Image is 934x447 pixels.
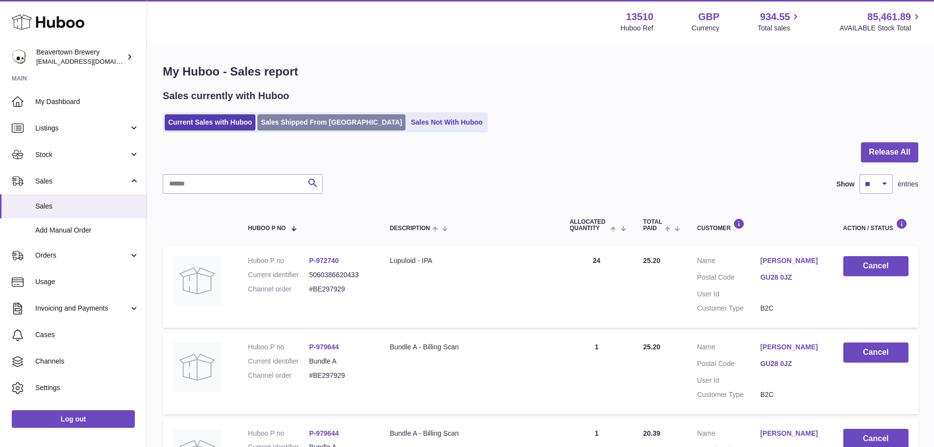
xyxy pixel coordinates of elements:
button: Release All [861,142,918,162]
dd: Bundle A [309,357,370,366]
div: Customer [697,218,824,232]
span: Description [390,225,430,232]
dt: Current identifier [248,270,309,280]
img: internalAdmin-13510@internal.huboo.com [12,50,26,64]
dt: Name [697,342,760,354]
dt: User Id [697,376,760,385]
dt: Customer Type [697,304,760,313]
dt: Postal Code [697,273,760,285]
div: Currency [692,24,720,33]
span: ALLOCATED Quantity [570,219,608,232]
a: [PERSON_NAME] [760,256,824,265]
dd: #BE297929 [309,285,370,294]
span: 934.55 [760,10,790,24]
div: Bundle A - Billing Scan [390,429,550,438]
button: Cancel [843,342,909,363]
span: AVAILABLE Stock Total [839,24,922,33]
span: My Dashboard [35,97,139,106]
span: [EMAIL_ADDRESS][DOMAIN_NAME] [36,57,144,65]
span: Sales [35,202,139,211]
div: Lupuloid - IPA [390,256,550,265]
span: 25.20 [643,257,660,264]
span: Huboo P no [248,225,286,232]
span: Cases [35,330,139,340]
dt: Postal Code [697,359,760,371]
span: entries [898,180,918,189]
span: Channels [35,357,139,366]
img: no-photo.jpg [173,342,222,392]
a: GU28 0JZ [760,273,824,282]
a: 934.55 Total sales [757,10,801,33]
a: Sales Shipped From [GEOGRAPHIC_DATA] [257,114,405,131]
img: no-photo.jpg [173,256,222,305]
strong: GBP [698,10,719,24]
span: Usage [35,277,139,287]
dd: B2C [760,304,824,313]
a: [PERSON_NAME] [760,429,824,438]
span: Sales [35,177,129,186]
span: Total paid [643,219,662,232]
h2: Sales currently with Huboo [163,89,289,103]
span: 25.20 [643,343,660,351]
span: Orders [35,251,129,260]
dd: 5060386620433 [309,270,370,280]
a: GU28 0JZ [760,359,824,368]
div: Action / Status [843,218,909,232]
label: Show [836,180,855,189]
a: 85,461.89 AVAILABLE Stock Total [839,10,922,33]
dt: Huboo P no [248,429,309,438]
dt: Current identifier [248,357,309,366]
div: Huboo Ref [621,24,654,33]
a: P-979644 [309,429,339,437]
dt: Huboo P no [248,342,309,352]
a: Current Sales with Huboo [165,114,255,131]
td: 24 [560,246,633,328]
span: 85,461.89 [867,10,911,24]
a: P-972740 [309,257,339,264]
div: Beavertown Brewery [36,48,125,66]
div: Bundle A - Billing Scan [390,342,550,352]
dt: Name [697,429,760,441]
dt: Channel order [248,285,309,294]
span: Stock [35,150,129,159]
a: [PERSON_NAME] [760,342,824,352]
a: P-979644 [309,343,339,351]
span: Total sales [757,24,801,33]
dt: Huboo P no [248,256,309,265]
h1: My Huboo - Sales report [163,64,918,79]
a: Sales Not With Huboo [407,114,486,131]
dt: Name [697,256,760,268]
span: Invoicing and Payments [35,304,129,313]
span: 20.39 [643,429,660,437]
td: 1 [560,333,633,414]
button: Cancel [843,256,909,276]
dt: Customer Type [697,390,760,399]
dd: B2C [760,390,824,399]
dd: #BE297929 [309,371,370,380]
dt: User Id [697,289,760,299]
span: Add Manual Order [35,226,139,235]
strong: 13510 [626,10,654,24]
span: Listings [35,124,129,133]
dt: Channel order [248,371,309,380]
span: Settings [35,383,139,393]
a: Log out [12,410,135,428]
